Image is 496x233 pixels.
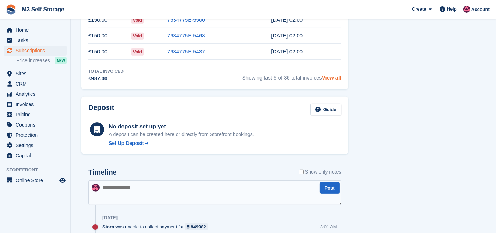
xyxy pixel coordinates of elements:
span: Void [131,33,144,40]
div: No deposit set up yet [109,122,254,131]
span: Showing last 5 of 36 total invoices [242,68,341,83]
a: menu [4,79,67,89]
td: £150.00 [88,28,131,44]
span: Sites [16,69,58,78]
span: Void [131,48,144,56]
td: £150.00 [88,12,131,28]
h2: Timeline [88,168,117,176]
img: stora-icon-8386f47178a22dfd0bd8f6a31ec36ba5ce8667c1dd55bd0f319d3a0aa187defe.svg [6,4,16,15]
a: menu [4,110,67,120]
a: Set Up Deposit [109,140,254,147]
span: Protection [16,130,58,140]
a: Preview store [58,176,67,185]
a: menu [4,35,67,45]
div: Total Invoiced [88,68,124,75]
span: Pricing [16,110,58,120]
span: Invoices [16,99,58,109]
span: Help [447,6,457,13]
a: menu [4,89,67,99]
span: Tasks [16,35,58,45]
span: Void [131,17,144,24]
span: Stora [102,223,114,230]
span: Analytics [16,89,58,99]
a: menu [4,120,67,130]
a: menu [4,46,67,56]
span: Subscriptions [16,46,58,56]
a: menu [4,151,67,161]
div: 849982 [191,223,206,230]
a: menu [4,130,67,140]
a: menu [4,99,67,109]
input: Show only notes [299,168,304,176]
span: Account [471,6,490,13]
div: 3:01 AM [320,223,337,230]
a: menu [4,69,67,78]
button: Post [320,182,340,194]
div: £987.00 [88,75,124,83]
a: menu [4,140,67,150]
span: Online Store [16,175,58,185]
a: 7634775E-5468 [167,33,205,39]
img: Nick Jones [92,184,100,192]
label: Show only notes [299,168,341,176]
a: 849982 [185,223,208,230]
time: 2025-08-15 01:00:12 UTC [271,48,303,54]
a: M3 Self Storage [19,4,67,15]
a: menu [4,25,67,35]
a: Guide [310,104,341,115]
h2: Deposit [88,104,114,115]
span: Home [16,25,58,35]
span: Create [412,6,426,13]
td: £150.00 [88,44,131,60]
a: Price increases NEW [16,57,67,64]
div: was unable to collect payment for [102,223,211,230]
span: CRM [16,79,58,89]
a: 7634775E-5500 [167,17,205,23]
span: Price increases [16,57,50,64]
span: Capital [16,151,58,161]
img: Nick Jones [463,6,470,13]
div: [DATE] [102,215,118,221]
span: Storefront [6,167,70,174]
div: NEW [55,57,67,64]
div: Set Up Deposit [109,140,144,147]
time: 2025-08-29 01:00:20 UTC [271,17,303,23]
p: A deposit can be created here or directly from Storefront bookings. [109,131,254,138]
span: Settings [16,140,58,150]
a: 7634775E-5437 [167,48,205,54]
time: 2025-08-22 01:00:32 UTC [271,33,303,39]
a: View all [322,75,341,81]
a: menu [4,175,67,185]
span: Coupons [16,120,58,130]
